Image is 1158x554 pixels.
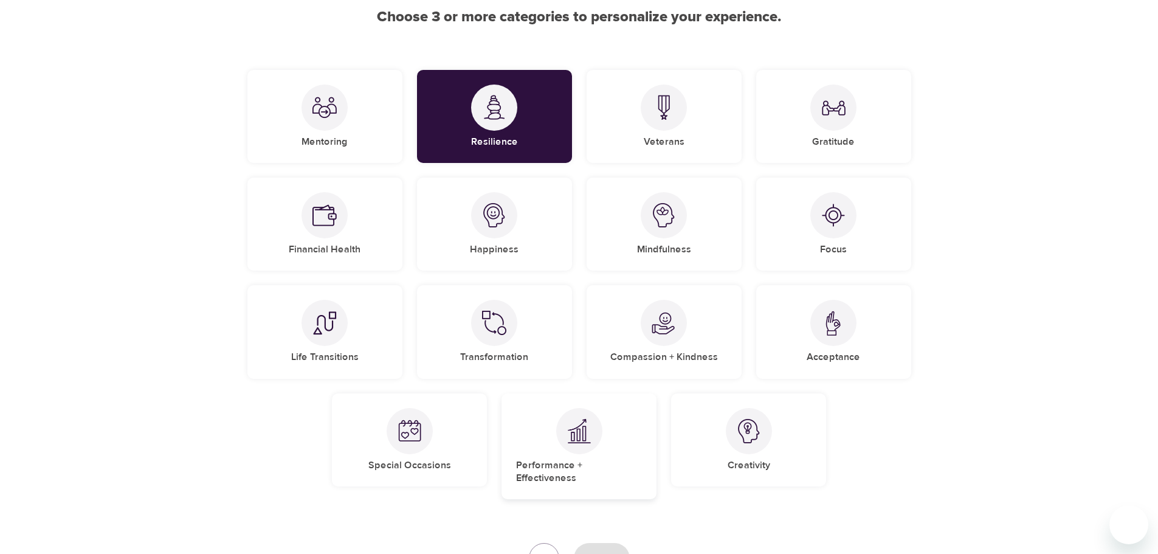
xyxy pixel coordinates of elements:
[501,393,657,500] div: Performance + EffectivenessPerformance + Effectiveness
[821,203,846,227] img: Focus
[289,243,360,256] h5: Financial Health
[312,203,337,227] img: Financial Health
[247,285,402,378] div: Life TransitionsLife Transitions
[398,419,422,443] img: Special Occasions
[756,178,911,271] div: FocusFocus
[482,95,506,120] img: Resilience
[460,351,528,364] h5: Transformation
[644,136,684,148] h5: Veterans
[756,70,911,163] div: GratitudeGratitude
[417,70,572,163] div: ResilienceResilience
[368,459,451,472] h5: Special Occasions
[652,311,676,335] img: Compassion + Kindness
[610,351,718,364] h5: Compassion + Kindness
[587,285,742,378] div: Compassion + KindnessCompassion + Kindness
[516,459,642,485] h5: Performance + Effectiveness
[821,95,846,120] img: Gratitude
[482,203,506,227] img: Happiness
[302,136,348,148] h5: Mentoring
[756,285,911,378] div: AcceptanceAcceptance
[587,70,742,163] div: VeteransVeterans
[417,178,572,271] div: HappinessHappiness
[332,393,487,486] div: Special OccasionsSpecial Occasions
[807,351,860,364] h5: Acceptance
[567,418,591,443] img: Performance + Effectiveness
[728,459,770,472] h5: Creativity
[587,178,742,271] div: MindfulnessMindfulness
[247,9,911,26] h2: Choose 3 or more categories to personalize your experience.
[482,311,506,335] img: Transformation
[637,243,691,256] h5: Mindfulness
[247,178,402,271] div: Financial HealthFinancial Health
[652,203,676,227] img: Mindfulness
[812,136,855,148] h5: Gratitude
[1109,505,1148,544] iframe: Button to launch messaging window
[417,285,572,378] div: TransformationTransformation
[470,243,519,256] h5: Happiness
[312,95,337,120] img: Mentoring
[652,95,676,120] img: Veterans
[671,393,826,486] div: CreativityCreativity
[471,136,518,148] h5: Resilience
[247,70,402,163] div: MentoringMentoring
[821,311,846,336] img: Acceptance
[820,243,847,256] h5: Focus
[312,311,337,335] img: Life Transitions
[737,419,761,443] img: Creativity
[291,351,359,364] h5: Life Transitions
